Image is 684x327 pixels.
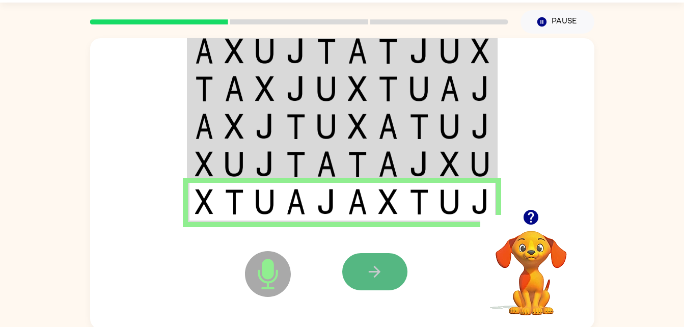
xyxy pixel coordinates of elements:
[317,114,336,139] img: u
[286,114,306,139] img: t
[348,76,367,101] img: x
[195,76,213,101] img: t
[255,189,275,214] img: u
[409,114,429,139] img: t
[286,189,306,214] img: a
[195,114,213,139] img: a
[195,189,213,214] img: x
[255,76,275,101] img: x
[378,114,398,139] img: a
[195,151,213,177] img: x
[255,38,275,64] img: u
[471,189,489,214] img: j
[225,114,244,139] img: x
[521,10,594,34] button: Pause
[348,114,367,139] img: x
[440,114,459,139] img: u
[440,38,459,64] img: u
[225,38,244,64] img: x
[440,76,459,101] img: a
[471,38,489,64] img: x
[471,114,489,139] img: j
[409,151,429,177] img: j
[286,76,306,101] img: j
[480,215,582,317] video: Your browser must support playing .mp4 files to use Literably. Please try using another browser.
[348,151,367,177] img: t
[195,38,213,64] img: a
[317,151,336,177] img: a
[225,76,244,101] img: a
[378,76,398,101] img: t
[255,114,275,139] img: j
[286,38,306,64] img: j
[409,189,429,214] img: t
[378,189,398,214] img: x
[440,189,459,214] img: u
[471,76,489,101] img: j
[471,151,489,177] img: u
[378,38,398,64] img: t
[348,38,367,64] img: a
[409,76,429,101] img: u
[225,189,244,214] img: t
[317,38,336,64] img: t
[286,151,306,177] img: t
[225,151,244,177] img: u
[317,189,336,214] img: j
[378,151,398,177] img: a
[409,38,429,64] img: j
[255,151,275,177] img: j
[440,151,459,177] img: x
[348,189,367,214] img: a
[317,76,336,101] img: u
